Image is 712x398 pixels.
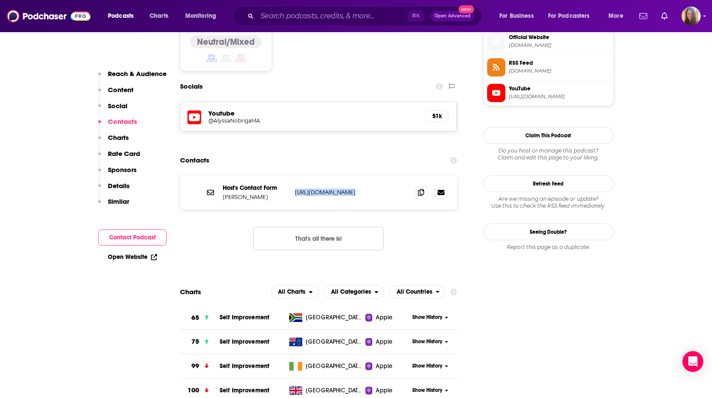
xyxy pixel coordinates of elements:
a: 99 [180,354,220,378]
span: For Podcasters [548,10,590,22]
button: Nothing here. [253,227,384,250]
span: RSS Feed [509,59,610,67]
span: Logged in as AHartman333 [682,7,701,26]
button: Show History [409,338,451,345]
h2: Countries [389,285,445,299]
button: open menu [102,9,145,23]
span: Do you host or manage this podcast? [483,147,614,154]
span: Apple [376,338,392,346]
h5: Youtube [208,109,418,117]
h3: 75 [191,337,199,347]
a: 75 [180,330,220,354]
span: Show History [412,338,442,345]
button: open menu [179,9,227,23]
img: Podchaser - Follow, Share and Rate Podcasts [7,8,90,24]
input: Search podcasts, credits, & more... [257,9,408,23]
a: [GEOGRAPHIC_DATA] [286,313,365,322]
a: Self Improvement [220,314,269,321]
img: User Profile [682,7,701,26]
p: [PERSON_NAME] [223,193,288,201]
h3: 65 [191,313,199,323]
p: [URL][DOMAIN_NAME] [295,189,408,196]
span: All Categories [331,289,371,295]
button: Contacts [98,117,137,133]
a: Self Improvement [220,338,269,345]
a: Apple [365,338,409,346]
button: Rate Card [98,149,140,166]
button: open menu [389,285,445,299]
a: Charts [144,9,174,23]
button: Claim This Podcast [483,127,614,144]
span: More [608,10,623,22]
h2: Socials [180,78,203,95]
button: Show History [409,314,451,321]
h2: Charts [180,288,201,296]
button: Reach & Audience [98,70,167,86]
span: Show History [412,314,442,321]
span: https://www.youtube.com/@AlyssaNobrigaMA [509,93,610,100]
a: YouTube[URL][DOMAIN_NAME] [487,84,610,102]
h5: 51k [432,113,442,120]
div: Open Intercom Messenger [682,351,703,372]
span: All Charts [278,289,305,295]
a: Open Website [108,253,157,261]
h2: Categories [324,285,384,299]
button: open menu [324,285,384,299]
h4: Neutral/Mixed [197,36,255,47]
button: Similar [98,197,129,213]
span: Australia [306,338,362,346]
span: Podcasts [108,10,134,22]
p: Content [108,86,134,94]
button: Contact Podcast [98,229,167,245]
span: feeds.libsyn.com [509,68,610,74]
span: South Africa [306,313,362,322]
button: open menu [602,9,634,23]
span: Apple [376,313,392,322]
span: ⌘ K [408,10,424,22]
span: Show History [412,362,442,370]
button: Details [98,182,130,198]
a: Self Improvement [220,387,269,394]
a: [GEOGRAPHIC_DATA] [286,362,365,371]
span: Apple [376,362,392,371]
p: Social [108,102,127,110]
a: Seeing Double? [483,223,614,240]
h3: 100 [187,385,199,395]
a: 65 [180,306,220,330]
button: Show History [409,387,451,394]
button: Open AdvancedNew [431,11,475,21]
p: Similar [108,197,129,206]
a: Self Improvement [220,362,269,370]
button: Refresh Feed [483,175,614,192]
span: Show History [412,387,442,394]
span: United Kingdom [306,386,362,395]
button: open menu [271,285,318,299]
button: open menu [493,9,545,23]
div: Claim and edit this page to your liking. [483,147,614,161]
span: Monitoring [185,10,216,22]
p: Details [108,182,130,190]
p: Sponsors [108,166,137,174]
span: alyssanobriga.com [509,42,610,49]
a: Apple [365,386,409,395]
a: Apple [365,313,409,322]
span: For Business [499,10,534,22]
span: New [458,5,474,13]
a: Apple [365,362,409,371]
a: Show notifications dropdown [658,9,671,23]
h2: Platforms [271,285,318,299]
h2: Contacts [180,152,209,169]
button: Sponsors [98,166,137,182]
span: Official Website [509,33,610,41]
button: Charts [98,133,129,149]
a: @AlyssaNobrigaMA [208,117,418,124]
button: Show profile menu [682,7,701,26]
p: Contacts [108,117,137,126]
button: Content [98,86,134,102]
a: [GEOGRAPHIC_DATA] [286,338,365,346]
p: Reach & Audience [108,70,167,78]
